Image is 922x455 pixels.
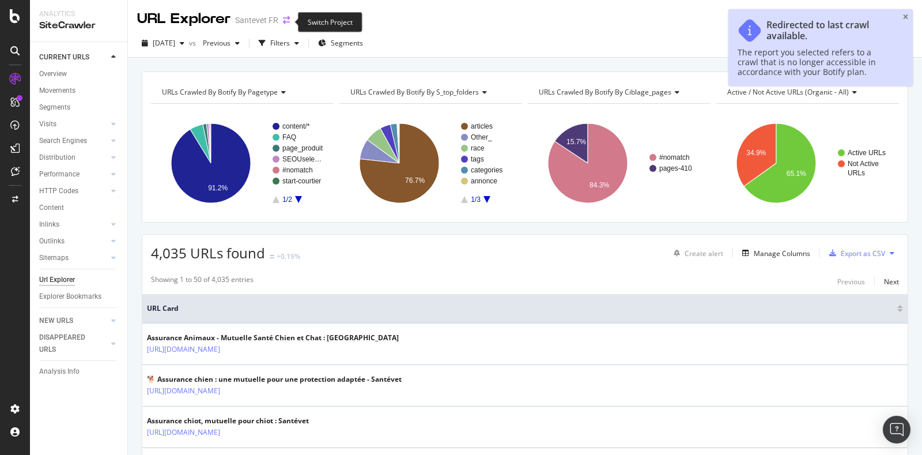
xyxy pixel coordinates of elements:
a: CURRENT URLS [39,51,108,63]
div: Analytics [39,9,118,19]
div: Analysis Info [39,366,80,378]
text: 65.1% [787,170,806,178]
text: categories [471,166,502,174]
div: Outlinks [39,235,65,247]
a: Outlinks [39,235,108,247]
div: Performance [39,168,80,181]
button: Filters [254,34,304,52]
text: #nomatch [659,153,690,161]
div: arrow-right-arrow-left [283,16,290,24]
a: Sitemaps [39,252,108,264]
text: page_produit [282,144,323,152]
div: Assurance chiot, mutuelle pour chiot : Santévet [147,416,309,426]
a: Movements [39,85,119,97]
div: Distribution [39,152,75,164]
text: SEOUsele… [282,155,322,163]
text: 15.7% [566,138,586,146]
text: 76.7% [405,176,425,185]
h4: Active / Not Active URLs [725,83,889,101]
a: HTTP Codes [39,185,108,197]
text: 91.2% [208,184,228,192]
div: The report you selected refers to a crawl that is no longer accessible in accordance with your Bo... [738,47,892,77]
div: Open Intercom Messenger [883,416,910,443]
div: Create alert [685,249,723,258]
div: 🐕 Assurance chien : une mutuelle pour une protection adaptée - Santévet [147,374,402,385]
a: Visits [39,118,108,130]
div: +0.19% [277,251,300,261]
div: Showing 1 to 50 of 4,035 entries [151,274,254,288]
div: Assurance Animaux - Mutuelle Santé Chien et Chat : [GEOGRAPHIC_DATA] [147,333,399,343]
span: 4,035 URLs found [151,243,265,262]
text: start-courtier [282,177,321,185]
text: race [471,144,485,152]
text: URLs [848,169,865,177]
span: URL Card [147,303,894,314]
h4: URLs Crawled By Botify By s_top_folders [348,83,512,101]
div: Previous [837,277,865,287]
a: NEW URLS [39,315,108,327]
svg: A chart. [339,113,522,213]
svg: A chart. [528,113,711,213]
div: Movements [39,85,75,97]
text: 84.3% [590,181,609,189]
a: [URL][DOMAIN_NAME] [147,427,220,438]
text: pages-410 [659,164,692,172]
text: 34.9% [746,149,766,157]
div: Switch Project [298,12,362,32]
button: Segments [313,34,368,52]
div: Search Engines [39,135,87,147]
div: URL Explorer [137,9,231,29]
div: Filters [270,38,290,48]
div: Overview [39,68,67,80]
div: Visits [39,118,56,130]
div: Content [39,202,64,214]
a: Inlinks [39,219,108,231]
div: Url Explorer [39,274,75,286]
a: Search Engines [39,135,108,147]
text: 1/3 [471,195,481,204]
span: URLs Crawled By Botify By pagetype [162,87,278,97]
a: Overview [39,68,119,80]
svg: A chart. [716,113,899,213]
button: Previous [837,274,865,288]
text: Other_ [471,133,492,141]
div: CURRENT URLS [39,51,89,63]
div: NEW URLS [39,315,73,327]
span: URLs Crawled By Botify By ciblage_pages [539,87,671,97]
span: Segments [331,38,363,48]
h4: URLs Crawled By Botify By ciblage_pages [536,83,700,101]
text: annonce [471,177,497,185]
div: HTTP Codes [39,185,78,197]
div: Segments [39,101,70,114]
div: Explorer Bookmarks [39,291,101,303]
button: Previous [198,34,244,52]
div: Next [884,277,899,287]
span: Active / Not Active URLs (organic - all) [727,87,849,97]
a: Explorer Bookmarks [39,291,119,303]
a: Performance [39,168,108,181]
text: Not Active [848,160,879,168]
span: Previous [198,38,231,48]
text: FAQ [282,133,296,141]
span: URLs Crawled By Botify By s_top_folders [350,87,479,97]
text: Active URLs [848,149,886,157]
a: Analysis Info [39,366,119,378]
div: Export as CSV [841,249,885,258]
span: vs [189,38,198,48]
a: [URL][DOMAIN_NAME] [147,385,220,397]
span: 2025 Sep. 14th [153,38,175,48]
a: Distribution [39,152,108,164]
button: Manage Columns [738,246,810,260]
button: Export as CSV [825,244,885,262]
img: Equal [270,255,274,258]
text: content/* [282,122,310,130]
div: Manage Columns [754,249,810,258]
button: Next [884,274,899,288]
div: close toast [903,14,908,21]
div: Sitemaps [39,252,69,264]
div: A chart. [151,113,334,213]
button: [DATE] [137,34,189,52]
